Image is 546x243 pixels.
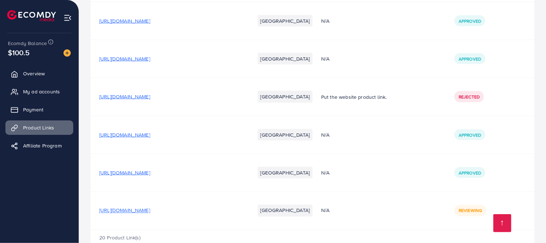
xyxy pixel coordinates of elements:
a: Product Links [5,120,73,135]
span: Approved [459,18,481,24]
span: [URL][DOMAIN_NAME] [99,207,150,214]
span: Approved [459,56,481,62]
span: N/A [321,131,329,138]
img: image [64,49,71,57]
span: My ad accounts [23,88,60,95]
span: [URL][DOMAIN_NAME] [99,55,150,62]
span: Approved [459,170,481,176]
span: [URL][DOMAIN_NAME] [99,169,150,176]
span: $100.5 [8,47,30,58]
span: Approved [459,132,481,138]
p: Put the website product link. [321,93,437,101]
span: [URL][DOMAIN_NAME] [99,17,150,25]
li: [GEOGRAPHIC_DATA] [258,53,313,65]
a: Overview [5,66,73,81]
li: [GEOGRAPHIC_DATA] [258,91,313,102]
span: [URL][DOMAIN_NAME] [99,93,150,100]
img: menu [64,14,72,22]
iframe: Chat [515,211,541,238]
span: 20 Product Link(s) [99,234,140,242]
span: Affiliate Program [23,142,62,149]
span: Product Links [23,124,54,131]
span: N/A [321,207,329,214]
li: [GEOGRAPHIC_DATA] [258,15,313,27]
span: N/A [321,169,329,176]
li: [GEOGRAPHIC_DATA] [258,205,313,216]
span: Reviewing [459,208,482,214]
a: My ad accounts [5,84,73,99]
span: N/A [321,55,329,62]
a: Affiliate Program [5,138,73,153]
span: Rejected [459,94,480,100]
span: Overview [23,70,45,77]
span: Ecomdy Balance [8,40,47,47]
li: [GEOGRAPHIC_DATA] [258,129,313,141]
li: [GEOGRAPHIC_DATA] [258,167,313,178]
span: Payment [23,106,43,113]
span: N/A [321,17,329,25]
img: logo [7,10,56,21]
a: Payment [5,102,73,117]
span: [URL][DOMAIN_NAME] [99,131,150,138]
